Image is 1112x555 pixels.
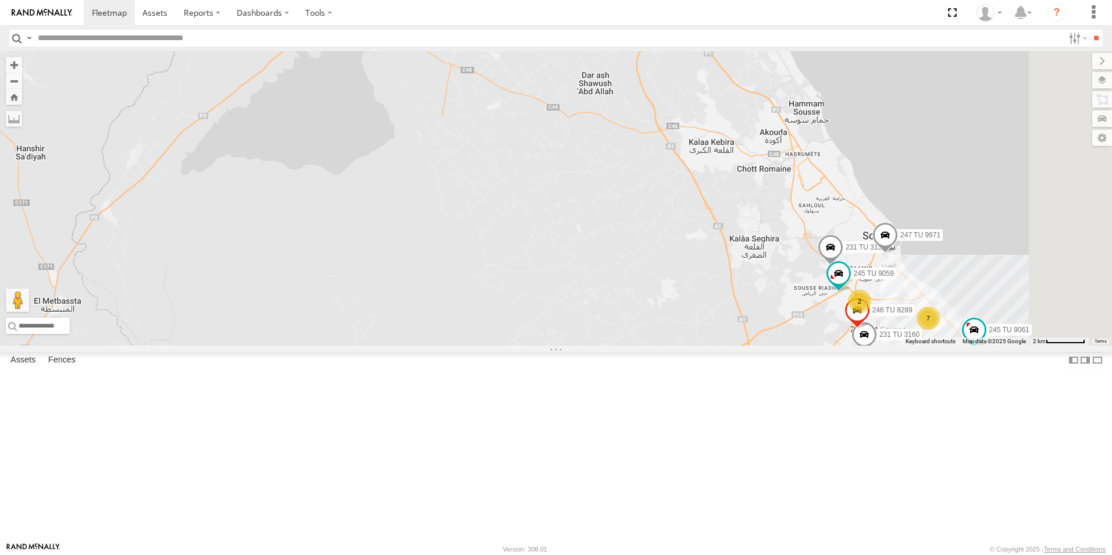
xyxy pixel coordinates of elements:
[989,326,1029,335] span: 245 TU 9061
[1064,30,1089,47] label: Search Filter Options
[6,73,22,89] button: Zoom out
[1068,352,1079,369] label: Dock Summary Table to the Left
[848,290,871,313] div: 2
[12,9,72,17] img: rand-logo.svg
[6,57,22,73] button: Zoom in
[906,337,956,346] button: Keyboard shortcuts
[854,270,894,278] span: 245 TU 9059
[963,338,1026,344] span: Map data ©2025 Google
[42,352,81,368] label: Fences
[990,546,1106,553] div: © Copyright 2025 -
[846,244,886,252] span: 231 TU 3159
[1047,3,1066,22] i: ?
[872,306,913,314] span: 246 TU 8289
[1033,338,1046,344] span: 2 km
[503,546,547,553] div: Version: 308.01
[972,4,1006,22] div: Nejah Benkhalifa
[917,307,940,330] div: 7
[5,352,41,368] label: Assets
[6,289,29,312] button: Drag Pegman onto the map to open Street View
[1029,337,1089,346] button: Map Scale: 2 km per 64 pixels
[1044,546,1106,553] a: Terms and Conditions
[900,232,940,240] span: 247 TU 9971
[1092,352,1103,369] label: Hide Summary Table
[1079,352,1091,369] label: Dock Summary Table to the Right
[24,30,34,47] label: Search Query
[1095,339,1107,344] a: Terms (opens in new tab)
[6,543,60,555] a: Visit our Website
[1092,130,1112,146] label: Map Settings
[879,330,919,339] span: 231 TU 3160
[6,111,22,127] label: Measure
[6,89,22,105] button: Zoom Home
